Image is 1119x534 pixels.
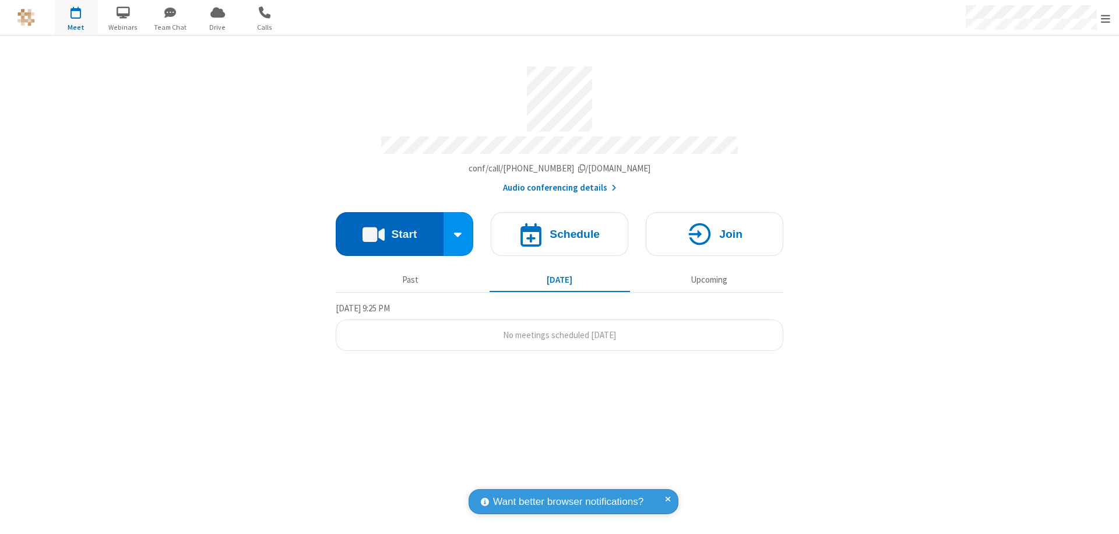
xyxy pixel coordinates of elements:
[490,269,630,291] button: [DATE]
[17,9,35,26] img: QA Selenium DO NOT DELETE OR CHANGE
[646,212,783,256] button: Join
[444,212,474,256] div: Start conference options
[336,303,390,314] span: [DATE] 9:25 PM
[336,301,783,352] section: Today's Meetings
[336,212,444,256] button: Start
[469,162,651,175] button: Copy my meeting room linkCopy my meeting room link
[469,163,651,174] span: Copy my meeting room link
[503,329,616,340] span: No meetings scheduled [DATE]
[340,269,481,291] button: Past
[550,229,600,240] h4: Schedule
[54,22,98,33] span: Meet
[196,22,240,33] span: Drive
[639,269,779,291] button: Upcoming
[493,494,643,510] span: Want better browser notifications?
[491,212,628,256] button: Schedule
[719,229,743,240] h4: Join
[101,22,145,33] span: Webinars
[243,22,287,33] span: Calls
[336,58,783,195] section: Account details
[503,181,617,195] button: Audio conferencing details
[149,22,192,33] span: Team Chat
[391,229,417,240] h4: Start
